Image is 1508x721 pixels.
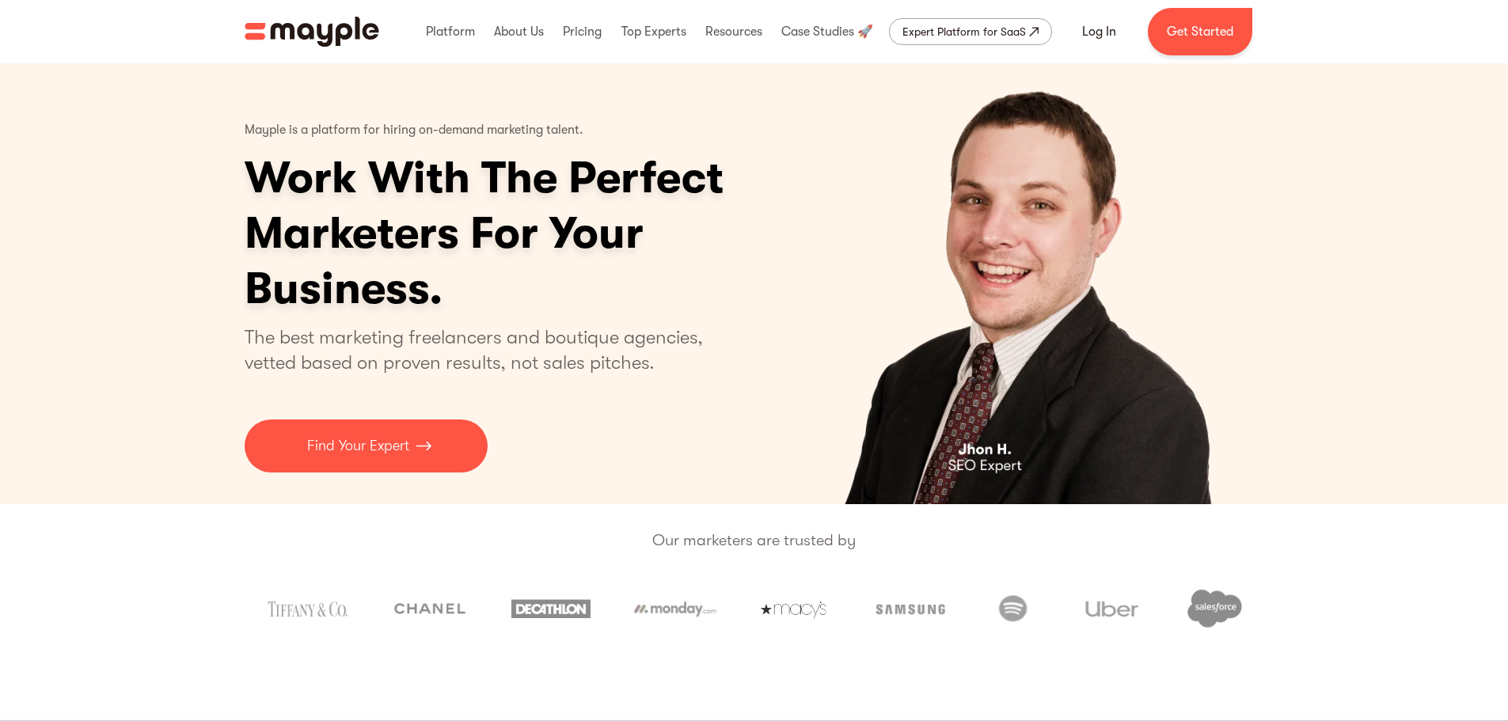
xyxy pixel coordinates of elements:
a: Find Your Expert [245,419,488,472]
div: 4 of 4 [769,63,1264,504]
div: About Us [490,6,548,57]
a: Log In [1063,13,1135,51]
div: Platform [422,6,479,57]
h1: Work With The Perfect Marketers For Your Business. [245,150,846,317]
div: carousel [769,63,1264,504]
a: Expert Platform for SaaS [889,18,1052,45]
div: Top Experts [617,6,690,57]
a: Get Started [1148,8,1252,55]
div: Pricing [559,6,606,57]
p: Mayple is a platform for hiring on-demand marketing talent. [245,111,583,150]
div: Expert Platform for SaaS [902,22,1026,41]
a: home [245,17,379,47]
div: Resources [701,6,766,57]
p: Find Your Expert [307,435,409,457]
p: The best marketing freelancers and boutique agencies, vetted based on proven results, not sales p... [245,324,722,375]
img: Mayple logo [245,17,379,47]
